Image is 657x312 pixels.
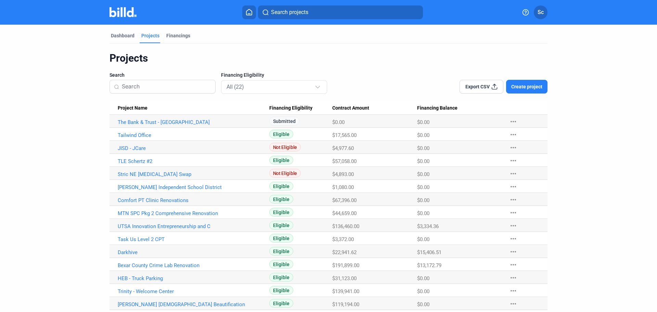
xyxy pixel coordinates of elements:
[109,52,547,65] div: Projects
[269,208,293,216] span: Eligible
[269,143,301,151] span: Not Eligible
[417,145,429,151] span: $0.00
[417,210,429,216] span: $0.00
[332,145,354,151] span: $4,977.60
[417,197,429,203] span: $0.00
[460,80,503,93] button: Export CSV
[269,273,293,282] span: Eligible
[109,72,125,78] span: Search
[122,79,211,94] input: Search
[118,249,269,255] a: Darkhive
[271,8,308,16] span: Search projects
[269,260,293,269] span: Eligible
[258,5,423,19] button: Search projects
[269,195,293,203] span: Eligible
[417,171,429,177] span: $0.00
[118,275,269,282] a: HEB - Truck Parking
[332,132,357,138] span: $17,565.00
[417,288,429,295] span: $0.00
[332,184,354,190] span: $1,080.00
[417,119,429,125] span: $0.00
[509,143,517,152] mat-icon: more_horiz
[269,182,293,190] span: Eligible
[332,275,357,282] span: $31,123.00
[417,249,441,255] span: $15,406.51
[118,236,269,242] a: Task Us Level 2 CPT
[509,170,517,178] mat-icon: more_horiz
[332,119,345,125] span: $0.00
[332,171,354,177] span: $4,893.00
[118,262,269,269] a: Bexar County Crime Lab Renovation
[332,158,357,164] span: $57,058.00
[506,80,547,93] button: Create project
[509,196,517,204] mat-icon: more_horiz
[109,7,137,17] img: Billd Company Logo
[417,158,429,164] span: $0.00
[465,83,490,90] span: Export CSV
[269,247,293,255] span: Eligible
[332,197,357,203] span: $67,396.00
[417,105,458,111] span: Financing Balance
[509,222,517,230] mat-icon: more_horiz
[227,84,244,90] mat-select-trigger: All (22)
[269,156,293,164] span: Eligible
[509,209,517,217] mat-icon: more_horiz
[269,221,293,229] span: Eligible
[509,274,517,282] mat-icon: more_horiz
[509,248,517,256] mat-icon: more_horiz
[417,184,429,190] span: $0.00
[118,210,269,216] a: MTN SPC Pkg 2 Comprehensive Renovation
[269,117,299,125] span: Submitted
[118,184,269,190] a: [PERSON_NAME] Independent School District
[417,275,429,282] span: $0.00
[417,262,441,269] span: $13,172.79
[538,8,544,16] span: Sc
[332,210,357,216] span: $44,659.00
[332,249,357,255] span: $22,941.62
[269,130,293,138] span: Eligible
[509,287,517,295] mat-icon: more_horiz
[269,169,301,177] span: Not Eligible
[221,72,264,78] span: Financing Eligibility
[332,236,354,242] span: $3,372.00
[332,105,417,111] div: Contract Amount
[269,299,293,308] span: Eligible
[509,117,517,126] mat-icon: more_horiz
[509,235,517,243] mat-icon: more_horiz
[118,105,269,111] div: Project Name
[332,223,359,229] span: $136,460.00
[332,105,369,111] span: Contract Amount
[166,32,190,39] div: Financings
[417,223,439,229] span: $3,334.36
[269,234,293,242] span: Eligible
[118,158,269,164] a: TLE Schertz #2
[111,32,134,39] div: Dashboard
[118,119,269,125] a: The Bank & Trust - [GEOGRAPHIC_DATA]
[118,223,269,229] a: UTSA Innovation Entrepreneurship and C
[417,132,429,138] span: $0.00
[509,261,517,269] mat-icon: more_horiz
[417,105,502,111] div: Financing Balance
[417,301,429,308] span: $0.00
[118,288,269,295] a: Trinity - Welcome Center
[118,105,147,111] span: Project Name
[534,5,547,19] button: Sc
[269,105,312,111] span: Financing Eligibility
[269,105,332,111] div: Financing Eligibility
[509,183,517,191] mat-icon: more_horiz
[509,157,517,165] mat-icon: more_horiz
[118,197,269,203] a: Comfort PT Clinic Renovations
[118,301,269,308] a: [PERSON_NAME] [DEMOGRAPHIC_DATA] Beautification
[511,83,542,90] span: Create project
[417,236,429,242] span: $0.00
[118,171,269,177] a: Stric NE [MEDICAL_DATA] Swap
[509,300,517,308] mat-icon: more_horiz
[269,286,293,295] span: Eligible
[141,32,159,39] div: Projects
[332,288,359,295] span: $139,941.00
[332,301,359,308] span: $119,194.00
[509,130,517,139] mat-icon: more_horiz
[118,145,269,151] a: JISD - JCare
[118,132,269,138] a: Tailwind Office
[332,262,359,269] span: $191,899.00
